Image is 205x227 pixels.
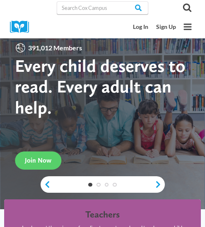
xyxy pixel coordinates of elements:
[57,1,148,14] input: Search Cox Campus
[15,151,61,170] a: Join Now
[105,183,109,187] a: 3
[15,55,186,118] strong: Every child deserves to read. Every adult can help.
[26,43,85,53] span: 391,012 Members
[14,209,191,220] h4: Teachers
[25,156,51,164] span: Join Now
[41,176,165,193] div: content slider buttons
[10,21,35,33] img: Cox Campus
[113,183,117,187] a: 4
[180,19,195,34] button: Open menu
[129,20,152,34] a: Log In
[96,183,101,187] a: 2
[88,183,92,187] a: 1
[155,181,165,189] a: next
[152,20,180,34] a: Sign Up
[41,181,51,189] a: previous
[129,20,180,34] nav: Secondary Mobile Navigation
